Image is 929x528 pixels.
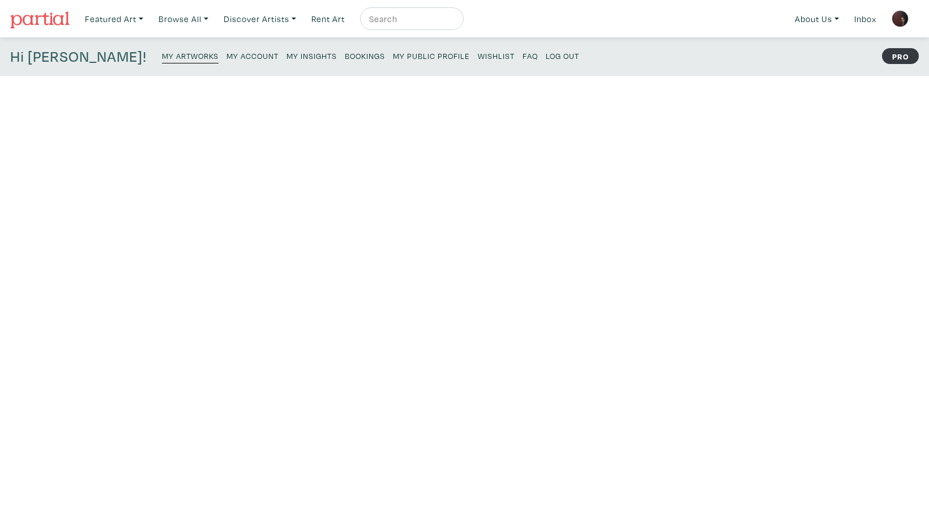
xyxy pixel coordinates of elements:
[286,50,337,61] small: My Insights
[80,7,148,31] a: Featured Art
[393,48,470,63] a: My Public Profile
[523,50,538,61] small: FAQ
[226,48,279,63] a: My Account
[219,7,301,31] a: Discover Artists
[892,10,909,27] img: phpThumb.php
[162,48,219,63] a: My Artworks
[790,7,844,31] a: About Us
[478,48,515,63] a: Wishlist
[523,48,538,63] a: FAQ
[478,50,515,61] small: Wishlist
[546,50,579,61] small: Log Out
[286,48,337,63] a: My Insights
[306,7,350,31] a: Rent Art
[882,48,919,64] strong: PRO
[849,7,881,31] a: Inbox
[10,48,147,66] h4: Hi [PERSON_NAME]!
[546,48,579,63] a: Log Out
[368,12,453,26] input: Search
[345,50,385,61] small: Bookings
[393,50,470,61] small: My Public Profile
[162,50,219,61] small: My Artworks
[153,7,213,31] a: Browse All
[345,48,385,63] a: Bookings
[226,50,279,61] small: My Account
